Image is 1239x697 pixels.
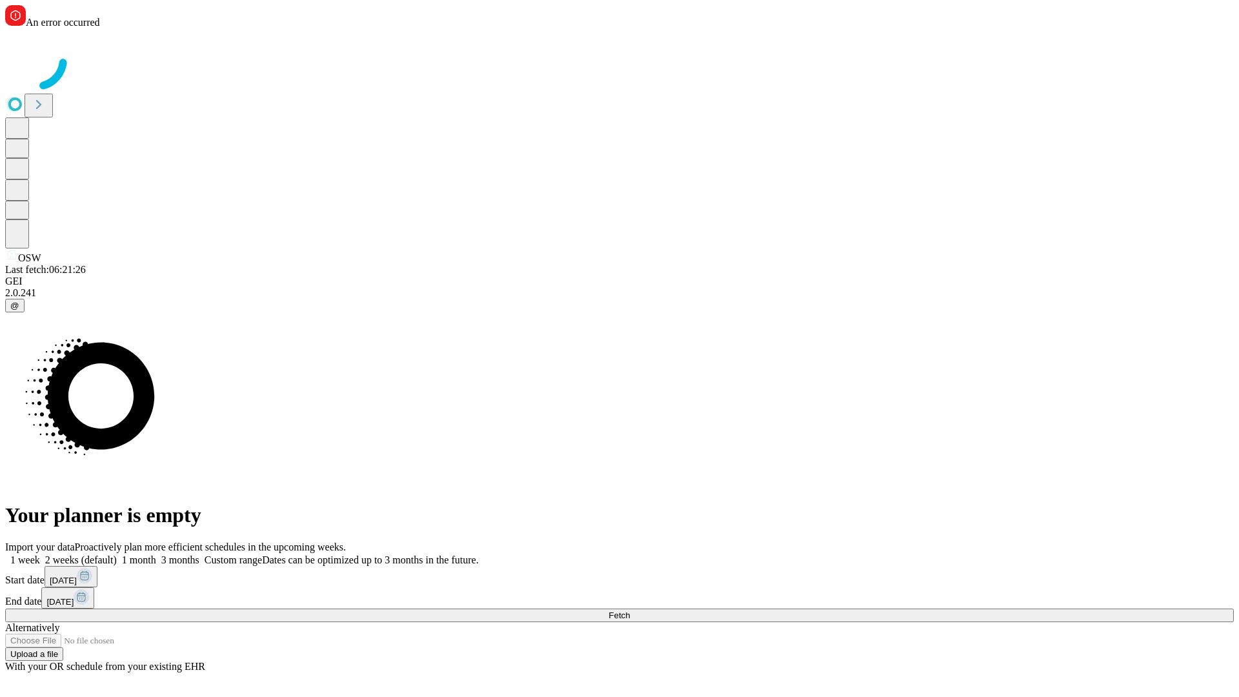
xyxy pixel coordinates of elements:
[205,554,262,565] span: Custom range
[5,647,63,661] button: Upload a file
[45,566,97,587] button: [DATE]
[46,597,74,607] span: [DATE]
[5,587,1234,609] div: End date
[75,541,346,552] span: Proactively plan more efficient schedules in the upcoming weeks.
[5,609,1234,622] button: Fetch
[5,299,25,312] button: @
[5,661,205,672] span: With your OR schedule from your existing EHR
[5,287,1234,299] div: 2.0.241
[45,554,117,565] span: 2 weeks (default)
[10,301,19,310] span: @
[609,611,630,620] span: Fetch
[41,587,94,609] button: [DATE]
[50,576,77,585] span: [DATE]
[122,554,156,565] span: 1 month
[5,276,1234,287] div: GEI
[5,503,1234,527] h1: Your planner is empty
[5,566,1234,587] div: Start date
[10,554,40,565] span: 1 week
[5,622,59,633] span: Alternatively
[262,554,478,565] span: Dates can be optimized up to 3 months in the future.
[26,17,100,28] span: An error occurred
[5,264,86,275] span: Last fetch: 06:21:26
[5,541,75,552] span: Import your data
[18,252,41,263] span: OSW
[161,554,199,565] span: 3 months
